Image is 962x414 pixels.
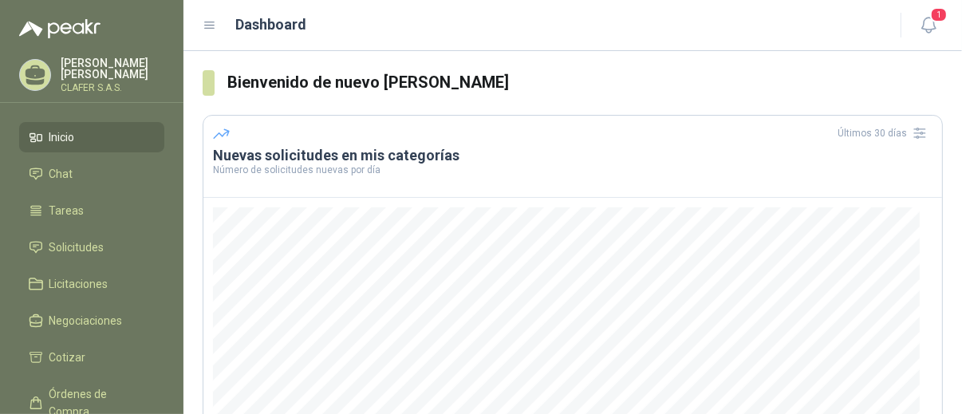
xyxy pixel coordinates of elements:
[213,165,932,175] p: Número de solicitudes nuevas por día
[49,165,73,183] span: Chat
[49,312,123,329] span: Negociaciones
[49,128,75,146] span: Inicio
[227,70,943,95] h3: Bienvenido de nuevo [PERSON_NAME]
[19,269,164,299] a: Licitaciones
[49,275,108,293] span: Licitaciones
[49,202,85,219] span: Tareas
[236,14,307,36] h1: Dashboard
[19,342,164,373] a: Cotizar
[838,120,932,146] div: Últimos 30 días
[19,19,101,38] img: Logo peakr
[19,232,164,262] a: Solicitudes
[61,83,164,93] p: CLAFER S.A.S.
[19,306,164,336] a: Negociaciones
[19,122,164,152] a: Inicio
[213,146,932,165] h3: Nuevas solicitudes en mis categorías
[914,11,943,40] button: 1
[61,57,164,80] p: [PERSON_NAME] [PERSON_NAME]
[19,195,164,226] a: Tareas
[49,239,104,256] span: Solicitudes
[49,349,86,366] span: Cotizar
[930,7,948,22] span: 1
[19,159,164,189] a: Chat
